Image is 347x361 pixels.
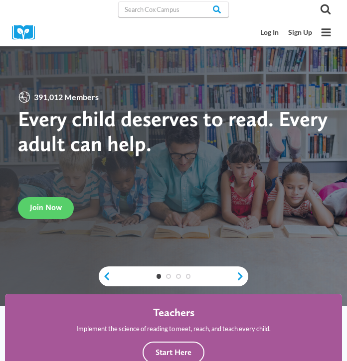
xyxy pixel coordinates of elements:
[99,271,111,281] a: previous
[186,274,191,279] a: 4
[18,106,328,157] strong: Every child deserves to read. Every adult can help.
[30,203,62,212] span: Join Now
[255,24,283,41] a: Log In
[255,24,317,41] nav: Secondary Mobile Navigation
[118,1,228,17] input: Search Cox Campus
[153,306,194,320] h4: Teachers
[166,274,171,279] a: 2
[283,24,317,41] a: Sign Up
[76,324,271,334] p: Implement the science of reading to meet, reach, and teach every child.
[236,271,248,281] a: next
[31,91,102,104] span: 391,012 Members
[18,197,74,219] a: Join Now
[317,23,335,41] button: Open menu
[99,266,248,286] div: content slider buttons
[176,274,181,279] a: 3
[157,274,162,279] a: 1
[12,25,42,40] img: Cox Campus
